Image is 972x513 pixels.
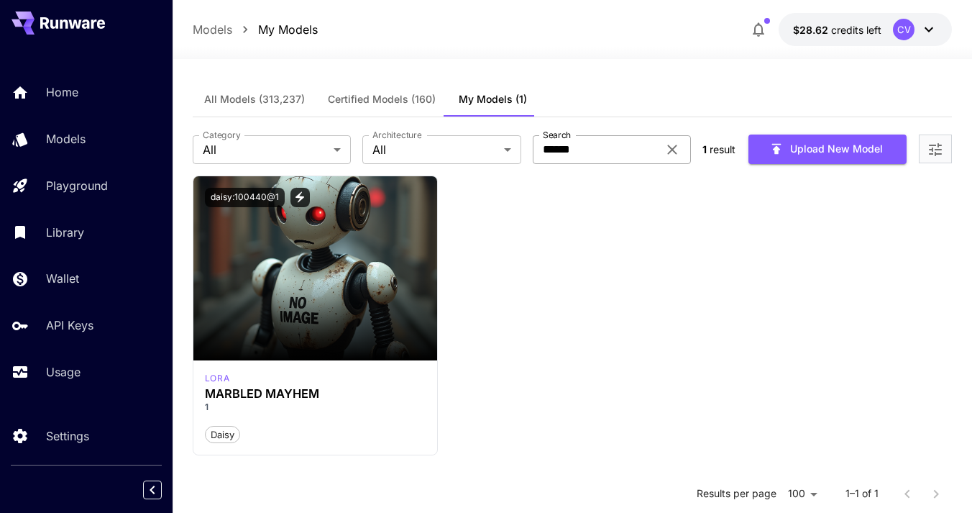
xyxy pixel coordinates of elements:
[46,177,108,194] p: Playground
[927,140,944,158] button: Open more filters
[459,93,527,106] span: My Models (1)
[204,93,305,106] span: All Models (313,237)
[372,129,421,141] label: Architecture
[193,21,318,38] nav: breadcrumb
[205,188,285,207] button: daisy:100440@1
[258,21,318,38] a: My Models
[46,224,84,241] p: Library
[205,372,229,385] div: FLUX.1 D
[193,176,437,360] img: no-image-qHGxvh9x.jpeg
[372,141,498,158] span: All
[782,484,822,504] div: 100
[205,401,426,414] p: 1
[46,130,86,147] p: Models
[193,21,232,38] a: Models
[328,93,436,106] span: Certified Models (160)
[779,13,952,46] button: $28.62032CV
[793,24,831,36] span: $28.62
[154,477,173,503] div: Collapse sidebar
[702,143,707,155] span: 1
[893,19,914,40] div: CV
[543,129,571,141] label: Search
[205,387,426,401] h3: MARBLED MAYHEM
[46,317,93,334] p: API Keys
[710,143,735,155] span: result
[203,141,328,158] span: All
[290,188,310,207] button: View trigger words
[793,22,881,37] div: $28.62032
[748,135,907,164] button: Upload New Model
[46,427,89,445] p: Settings
[697,487,776,501] p: Results per page
[46,83,78,101] p: Home
[46,270,79,287] p: Wallet
[831,24,881,36] span: credits left
[203,129,241,141] label: Category
[46,363,81,381] p: Usage
[205,372,229,385] p: lora
[143,481,162,499] button: Collapse sidebar
[206,428,239,442] span: daisy
[845,487,879,501] p: 1–1 of 1
[205,425,240,444] button: daisy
